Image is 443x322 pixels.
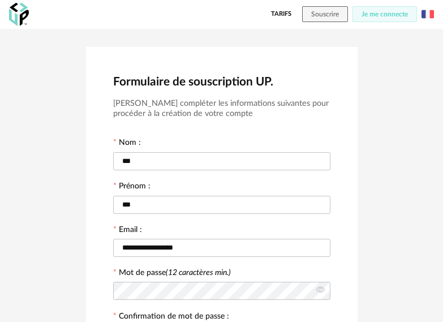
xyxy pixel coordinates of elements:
[362,11,408,18] span: Je me connecte
[311,11,339,18] span: Souscrire
[113,98,330,119] h3: [PERSON_NAME] compléter les informations suivantes pour procéder à la création de votre compte
[113,182,150,192] label: Prénom :
[352,6,417,22] button: Je me connecte
[422,8,434,20] img: fr
[113,226,142,236] label: Email :
[113,74,330,89] h2: Formulaire de souscription UP.
[119,269,231,277] label: Mot de passe
[113,139,141,149] label: Nom :
[271,6,291,22] a: Tarifs
[9,3,29,26] img: OXP
[166,269,231,277] i: (12 caractères min.)
[302,6,348,22] button: Souscrire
